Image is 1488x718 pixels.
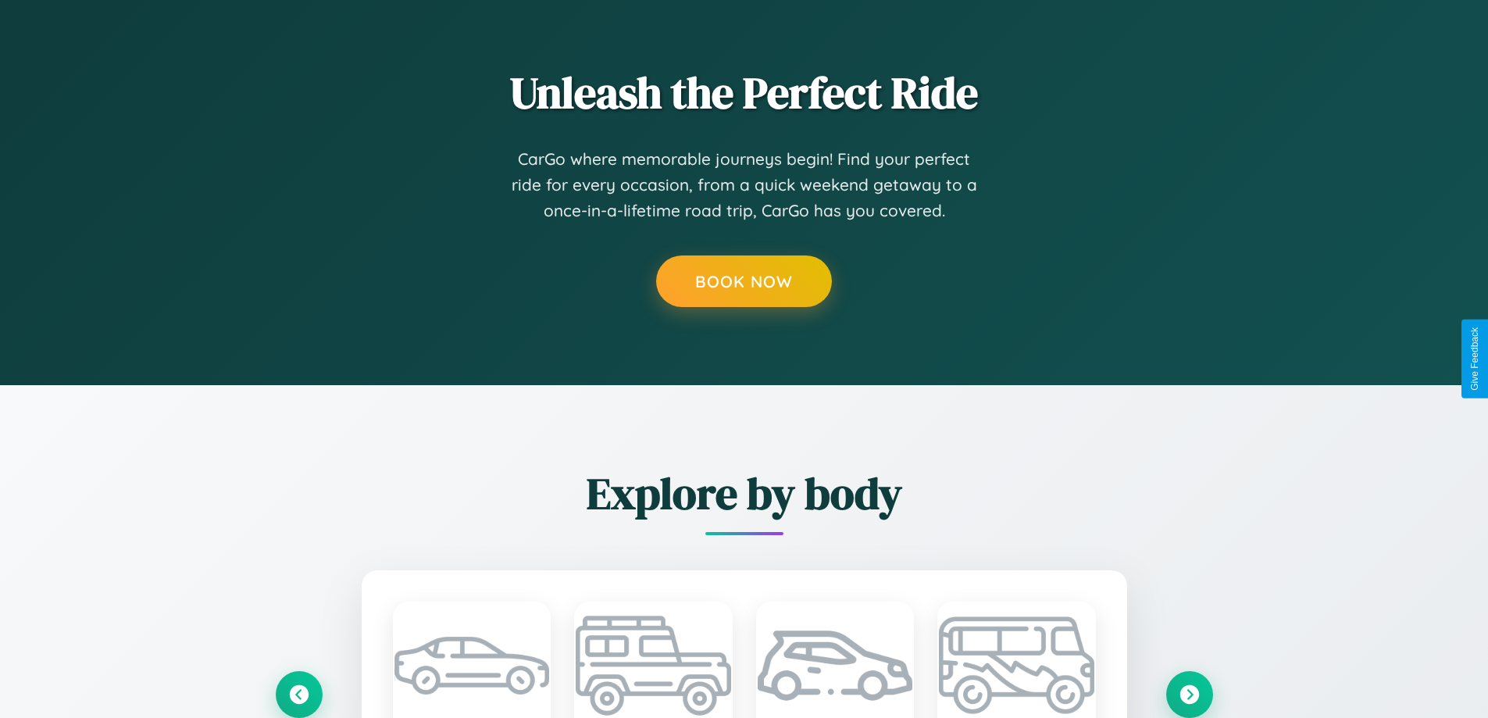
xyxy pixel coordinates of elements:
h2: Explore by body [276,463,1213,523]
button: Book Now [656,255,832,307]
div: Give Feedback [1469,327,1480,391]
p: CarGo where memorable journeys begin! Find your perfect ride for every occasion, from a quick wee... [510,146,979,224]
h2: Unleash the Perfect Ride [276,63,1213,123]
